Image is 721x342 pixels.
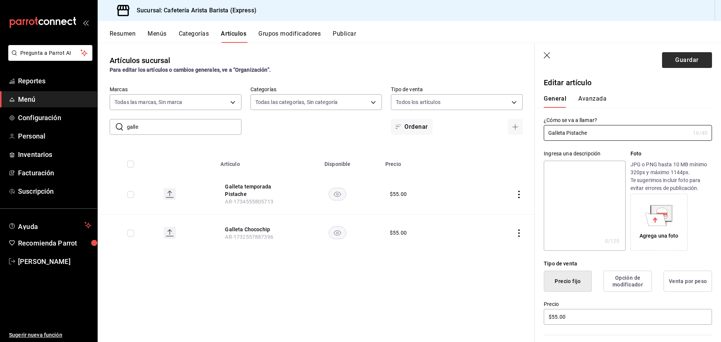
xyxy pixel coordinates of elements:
button: actions [515,191,523,198]
button: Resumen [110,30,136,43]
span: Reportes [18,76,91,86]
div: Agrega una foto [632,196,686,249]
button: Opción de modificador [603,271,652,292]
button: edit-product-location [225,226,285,233]
th: Disponible [294,150,381,174]
div: $ 55.00 [390,229,407,237]
button: Pregunta a Parrot AI [8,45,92,61]
button: actions [515,229,523,237]
button: Publicar [333,30,356,43]
label: ¿Cómo se va a llamar? [544,118,712,123]
h3: Sucursal: Cafetería Arista Barista (Express) [131,6,256,15]
span: AR-1734555805713 [225,199,273,205]
button: Artículos [221,30,246,43]
button: edit-product-location [225,183,285,198]
label: Marcas [110,87,241,92]
label: Precio [544,301,712,307]
p: JPG o PNG hasta 10 MB mínimo 320px y máximo 1144px. Te sugerimos incluir foto para evitar errores... [630,161,712,192]
div: 16 /40 [693,129,707,137]
p: Editar artículo [544,77,712,88]
div: Ingresa una descripción [544,150,625,158]
span: Todos los artículos [396,98,440,106]
button: Ordenar [391,119,432,135]
button: Avanzada [578,95,606,108]
input: Buscar artículo [127,119,241,134]
span: Menú [18,94,91,104]
span: Facturación [18,168,91,178]
div: navigation tabs [544,95,703,108]
button: availability-product [329,188,346,200]
span: [PERSON_NAME] [18,256,91,267]
label: Categorías [250,87,382,92]
label: Tipo de venta [391,87,523,92]
span: Suscripción [18,186,91,196]
span: Inventarios [18,149,91,160]
button: Precio fijo [544,271,592,292]
span: Ayuda [18,221,81,230]
span: Pregunta a Parrot AI [20,49,81,57]
button: open_drawer_menu [83,20,89,26]
th: Precio [381,150,465,174]
p: Foto [630,150,712,158]
button: Venta por peso [664,271,712,292]
div: navigation tabs [110,30,721,43]
div: 0 /125 [605,237,620,245]
span: Sugerir nueva función [9,331,91,339]
button: Menús [148,30,166,43]
button: Categorías [179,30,209,43]
span: Recomienda Parrot [18,238,91,248]
input: $0.00 [544,309,712,325]
div: Artículos sucursal [110,55,170,66]
span: Personal [18,131,91,141]
button: General [544,95,566,108]
div: $ 55.00 [390,190,407,198]
th: Artículo [216,150,294,174]
span: Configuración [18,113,91,123]
button: Grupos modificadores [258,30,321,43]
span: AR-1732557887396 [225,234,273,240]
button: Guardar [662,52,712,68]
span: Todas las marcas, Sin marca [115,98,183,106]
strong: Para editar los artículos o cambios generales, ve a “Organización”. [110,67,271,73]
div: Tipo de venta [544,260,712,268]
div: Agrega una foto [640,232,679,240]
span: Todas las categorías, Sin categoría [255,98,338,106]
a: Pregunta a Parrot AI [5,54,92,62]
button: availability-product [329,226,346,239]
